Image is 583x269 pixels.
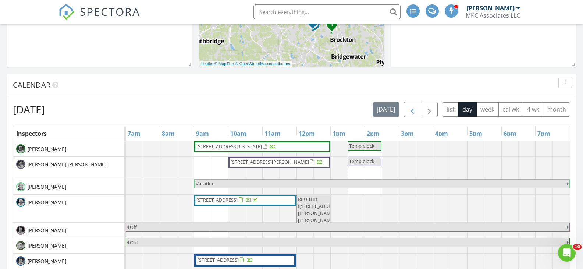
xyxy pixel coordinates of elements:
[16,241,25,250] img: patrick_geddes_home_inspector.jpg
[26,258,68,265] span: [PERSON_NAME]
[16,226,25,235] img: jack_head_bw.jpg
[558,244,576,262] iframe: Intercom live chat
[349,142,374,149] span: Temp block
[349,158,374,164] span: Temp block
[330,22,333,27] i: 1
[80,4,140,19] span: SPECTORA
[26,161,108,168] span: [PERSON_NAME] [PERSON_NAME]
[235,61,290,66] a: © OpenStreetMap contributors
[467,4,515,12] div: [PERSON_NAME]
[58,4,75,20] img: The Best Home Inspection Software - Spectora
[26,145,68,153] span: [PERSON_NAME]
[58,10,140,25] a: SPECTORA
[196,143,262,150] span: [STREET_ADDRESS][US_STATE]
[468,128,484,139] a: 5pm
[16,160,25,169] img: miner_head_bw.jpg
[466,12,520,19] div: MKC Associates LLC
[16,130,47,138] span: Inspectors
[160,128,177,139] a: 8am
[231,159,309,165] span: [STREET_ADDRESS][PERSON_NAME]
[130,239,138,246] span: Out
[13,102,45,117] h2: [DATE]
[26,227,68,234] span: [PERSON_NAME]
[442,102,459,117] button: list
[458,102,477,117] button: day
[373,102,399,117] button: [DATE]
[13,80,50,90] span: Calendar
[16,182,25,191] img: jack_mason_home_inspector.jpg
[365,128,381,139] a: 2pm
[26,183,68,191] span: [PERSON_NAME]
[196,197,238,203] span: [STREET_ADDRESS]
[194,128,211,139] a: 9am
[476,102,499,117] button: week
[16,198,25,207] img: rob_head_bw.jpg
[253,4,401,19] input: Search everything...
[332,24,336,28] div: 839 Washington St A, Stoughton, MA 02072
[399,128,416,139] a: 3pm
[16,256,25,266] img: morgan_head_bw.jpg
[313,21,317,26] div: 87 Lake Ave, Walpole MA 02081
[573,244,582,250] span: 10
[130,224,137,230] span: Off
[523,102,543,117] button: 4 wk
[404,102,421,117] button: Previous day
[214,61,234,66] a: © MapTiler
[199,61,292,67] div: |
[421,102,438,117] button: Next day
[263,128,282,139] a: 11am
[297,128,317,139] a: 12pm
[433,128,450,139] a: 4pm
[298,196,341,224] span: RPU TBD ([STREET_ADDRESS][PERSON_NAME][PERSON_NAME])
[198,256,239,263] span: [STREET_ADDRESS]
[26,199,68,206] span: [PERSON_NAME]
[502,128,518,139] a: 6pm
[26,242,68,249] span: [PERSON_NAME]
[201,61,213,66] a: Leaflet
[126,128,142,139] a: 7am
[536,128,552,139] a: 7pm
[196,180,215,187] span: Vacation
[543,102,570,117] button: month
[331,128,347,139] a: 1pm
[228,128,248,139] a: 10am
[16,144,25,153] img: tom_head_bw.jpg
[498,102,523,117] button: cal wk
